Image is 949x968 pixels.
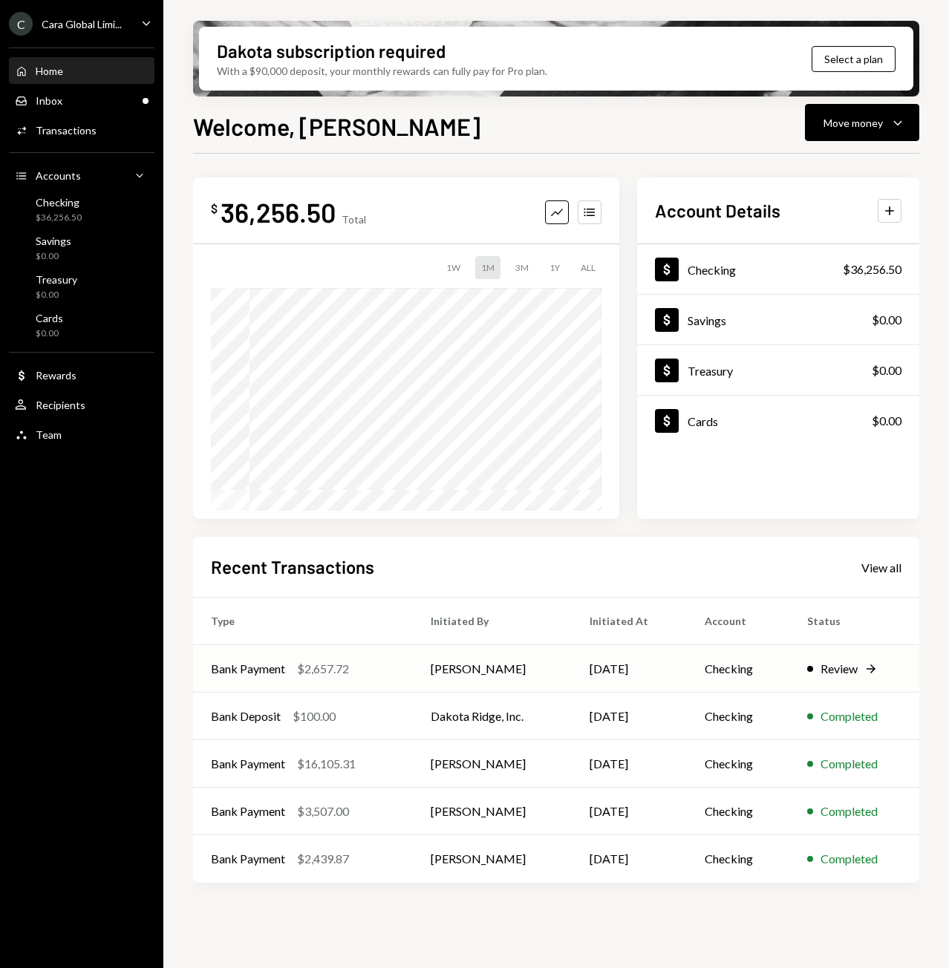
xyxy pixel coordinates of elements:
[572,740,687,788] td: [DATE]
[36,428,62,441] div: Team
[36,65,63,77] div: Home
[688,414,718,428] div: Cards
[637,345,919,395] a: Treasury$0.00
[297,802,349,820] div: $3,507.00
[572,788,687,835] td: [DATE]
[217,39,446,63] div: Dakota subscription required
[789,598,919,645] th: Status
[572,645,687,693] td: [DATE]
[9,192,154,227] a: Checking$36,256.50
[688,364,733,378] div: Treasury
[413,645,572,693] td: [PERSON_NAME]
[572,598,687,645] th: Initiated At
[9,57,154,84] a: Home
[217,63,547,79] div: With a $90,000 deposit, your monthly rewards can fully pay for Pro plan.
[413,788,572,835] td: [PERSON_NAME]
[413,835,572,883] td: [PERSON_NAME]
[36,169,81,182] div: Accounts
[824,115,883,131] div: Move money
[9,269,154,304] a: Treasury$0.00
[821,660,858,678] div: Review
[413,740,572,788] td: [PERSON_NAME]
[687,645,789,693] td: Checking
[193,598,413,645] th: Type
[36,235,71,247] div: Savings
[36,289,77,301] div: $0.00
[211,850,285,868] div: Bank Payment
[821,850,878,868] div: Completed
[9,12,33,36] div: C
[342,213,366,226] div: Total
[9,117,154,143] a: Transactions
[872,362,901,379] div: $0.00
[297,755,356,773] div: $16,105.31
[211,555,374,579] h2: Recent Transactions
[687,740,789,788] td: Checking
[637,295,919,344] a: Savings$0.00
[509,256,535,279] div: 3M
[293,707,336,725] div: $100.00
[9,162,154,189] a: Accounts
[687,788,789,835] td: Checking
[687,835,789,883] td: Checking
[36,94,62,107] div: Inbox
[36,399,85,411] div: Recipients
[812,46,896,72] button: Select a plan
[36,196,82,209] div: Checking
[805,104,919,141] button: Move money
[36,273,77,286] div: Treasury
[211,660,285,678] div: Bank Payment
[36,212,82,224] div: $36,256.50
[211,707,281,725] div: Bank Deposit
[42,18,122,30] div: Cara Global Limi...
[475,256,500,279] div: 1M
[440,256,466,279] div: 1W
[297,660,349,678] div: $2,657.72
[572,835,687,883] td: [DATE]
[872,311,901,329] div: $0.00
[9,421,154,448] a: Team
[861,559,901,575] a: View all
[9,362,154,388] a: Rewards
[36,312,63,324] div: Cards
[655,198,780,223] h2: Account Details
[572,693,687,740] td: [DATE]
[297,850,349,868] div: $2,439.87
[688,263,736,277] div: Checking
[211,802,285,820] div: Bank Payment
[36,327,63,340] div: $0.00
[211,201,218,216] div: $
[9,307,154,343] a: Cards$0.00
[36,250,71,263] div: $0.00
[688,313,726,327] div: Savings
[637,396,919,445] a: Cards$0.00
[211,755,285,773] div: Bank Payment
[821,802,878,820] div: Completed
[9,230,154,266] a: Savings$0.00
[861,560,901,575] div: View all
[36,369,76,382] div: Rewards
[821,707,878,725] div: Completed
[687,693,789,740] td: Checking
[872,412,901,430] div: $0.00
[544,256,566,279] div: 1Y
[687,598,789,645] th: Account
[821,755,878,773] div: Completed
[843,261,901,278] div: $36,256.50
[413,598,572,645] th: Initiated By
[413,693,572,740] td: Dakota Ridge, Inc.
[221,195,336,229] div: 36,256.50
[36,124,97,137] div: Transactions
[9,87,154,114] a: Inbox
[637,244,919,294] a: Checking$36,256.50
[193,111,480,141] h1: Welcome, [PERSON_NAME]
[9,391,154,418] a: Recipients
[575,256,601,279] div: ALL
